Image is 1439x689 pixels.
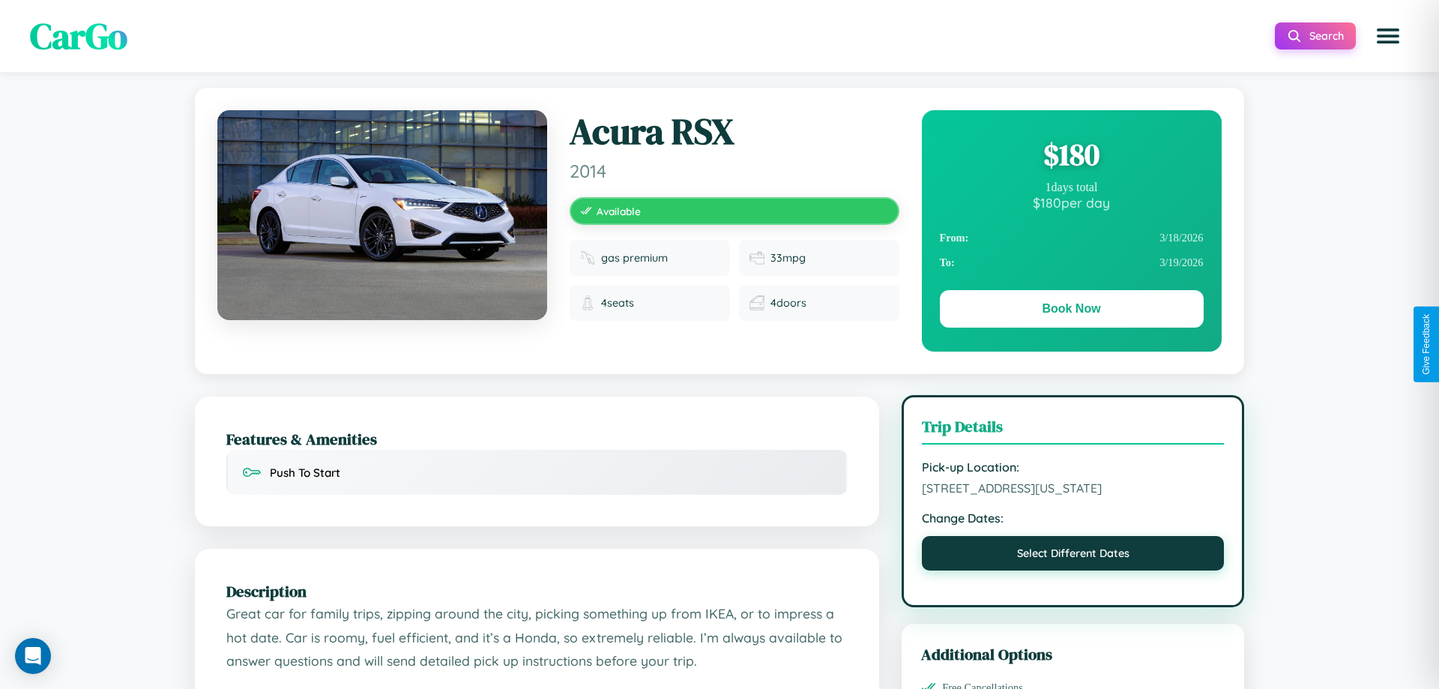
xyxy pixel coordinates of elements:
button: Book Now [940,290,1204,328]
h1: Acura RSX [570,110,899,154]
span: 4 seats [601,296,634,310]
span: 33 mpg [770,251,806,265]
h2: Description [226,580,848,602]
div: 3 / 18 / 2026 [940,226,1204,250]
span: Available [597,205,641,217]
strong: To: [940,256,955,269]
span: 2014 [570,160,899,182]
img: Fuel type [580,250,595,265]
strong: From: [940,232,969,244]
img: Acura RSX 2014 [217,110,547,320]
img: Fuel efficiency [749,250,764,265]
div: $ 180 per day [940,194,1204,211]
button: Select Different Dates [922,536,1224,571]
div: Give Feedback [1421,314,1432,375]
h3: Additional Options [921,643,1225,665]
div: Open Intercom Messenger [15,638,51,674]
strong: Change Dates: [922,511,1224,526]
h3: Trip Details [922,415,1224,445]
span: CarGo [30,11,127,61]
div: 1 days total [940,181,1204,194]
span: 4 doors [770,296,806,310]
p: Great car for family trips, zipping around the city, picking something up from IKEA, or to impres... [226,602,848,673]
img: Seats [580,295,595,310]
span: [STREET_ADDRESS][US_STATE] [922,481,1224,496]
div: 3 / 19 / 2026 [940,250,1204,275]
span: Push To Start [270,466,340,480]
span: gas premium [601,251,668,265]
button: Open menu [1367,15,1409,57]
strong: Pick-up Location: [922,460,1224,475]
button: Search [1275,22,1356,49]
h2: Features & Amenities [226,428,848,450]
span: Search [1309,29,1344,43]
img: Doors [749,295,764,310]
div: $ 180 [940,134,1204,175]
